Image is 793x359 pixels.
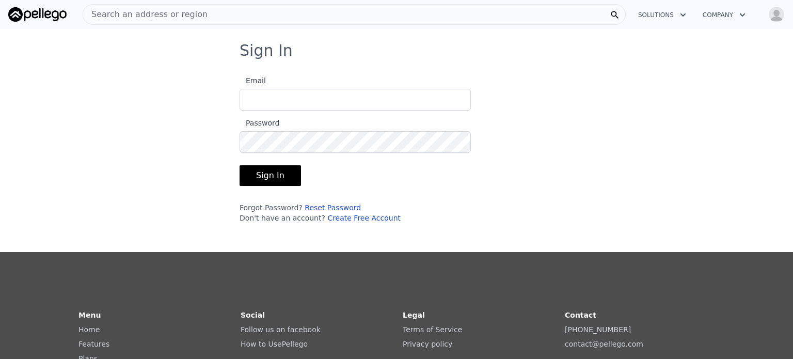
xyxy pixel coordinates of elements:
[565,311,596,319] strong: Contact
[241,311,265,319] strong: Social
[305,204,361,212] a: Reset Password
[403,311,425,319] strong: Legal
[241,340,308,348] a: How to UsePellego
[403,340,452,348] a: Privacy policy
[240,202,471,223] div: Forgot Password? Don't have an account?
[240,89,471,111] input: Email
[8,7,67,22] img: Pellego
[327,214,401,222] a: Create Free Account
[403,325,462,334] a: Terms of Service
[240,41,553,60] h3: Sign In
[694,6,754,24] button: Company
[240,131,471,153] input: Password
[78,325,100,334] a: Home
[630,6,694,24] button: Solutions
[78,311,101,319] strong: Menu
[240,165,301,186] button: Sign In
[565,325,631,334] a: [PHONE_NUMBER]
[565,340,643,348] a: contact@pellego.com
[240,76,266,85] span: Email
[241,325,321,334] a: Follow us on facebook
[78,340,109,348] a: Features
[240,119,279,127] span: Password
[83,8,208,21] span: Search an address or region
[768,6,785,23] img: avatar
